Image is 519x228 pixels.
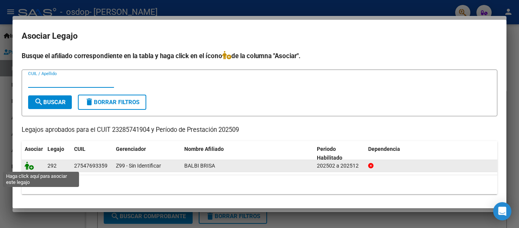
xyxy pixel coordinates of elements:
h2: Asociar Legajo [22,29,497,43]
datatable-header-cell: Dependencia [365,141,498,166]
button: Borrar Filtros [78,95,146,110]
span: Asociar [25,146,43,152]
span: Dependencia [368,146,400,152]
h4: Busque el afiliado correspondiente en la tabla y haga click en el ícono de la columna "Asociar". [22,51,497,61]
datatable-header-cell: CUIL [71,141,113,166]
span: Gerenciador [116,146,146,152]
div: 27547693359 [74,161,108,170]
datatable-header-cell: Nombre Afiliado [181,141,314,166]
datatable-header-cell: Legajo [44,141,71,166]
span: Buscar [34,99,66,106]
span: Nombre Afiliado [184,146,224,152]
button: Buscar [28,95,72,109]
span: BALBI BRISA [184,163,215,169]
mat-icon: search [34,97,43,106]
span: Legajo [47,146,64,152]
span: 292 [47,163,57,169]
span: Borrar Filtros [85,99,139,106]
span: CUIL [74,146,85,152]
div: Open Intercom Messenger [493,202,511,220]
datatable-header-cell: Periodo Habilitado [314,141,365,166]
span: Z99 - Sin Identificar [116,163,161,169]
datatable-header-cell: Gerenciador [113,141,181,166]
div: 202502 a 202512 [317,161,362,170]
span: Periodo Habilitado [317,146,342,161]
datatable-header-cell: Asociar [22,141,44,166]
mat-icon: delete [85,97,94,106]
div: 1 registros [22,175,497,194]
p: Legajos aprobados para el CUIT 23285741904 y Período de Prestación 202509 [22,125,497,135]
